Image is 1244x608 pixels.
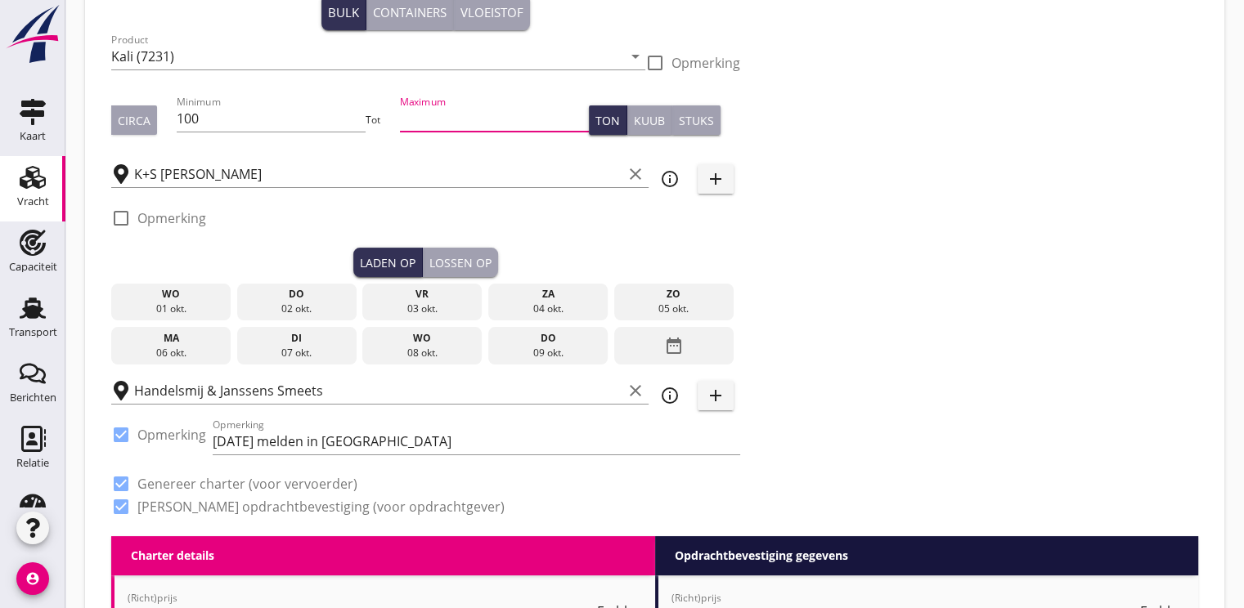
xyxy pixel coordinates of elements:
div: Lossen op [429,254,492,271]
div: 05 okt. [618,302,730,316]
input: Laadplaats [134,161,622,187]
div: zo [618,287,730,302]
i: clear [626,164,645,184]
div: do [492,331,604,346]
button: Lossen op [423,248,498,277]
label: [PERSON_NAME] opdrachtbevestiging (voor opdrachtgever) [137,498,505,515]
i: date_range [664,331,684,360]
i: account_circle [16,562,49,595]
div: Berichten [10,392,56,403]
div: Vracht [17,196,49,207]
div: ma [115,331,227,346]
label: Opmerking [137,210,206,226]
div: Ton [595,112,620,129]
label: Opmerking [671,55,740,71]
div: 06 okt. [115,346,227,360]
div: za [492,287,604,302]
i: add [706,169,725,189]
div: Laden op [360,254,415,271]
div: Kuub [634,112,665,129]
div: Bulk [328,3,359,22]
div: wo [366,331,478,346]
input: Opmerking [213,428,740,454]
button: Kuub [627,105,672,135]
button: Laden op [353,248,423,277]
div: Transport [9,327,57,338]
div: 09 okt. [492,346,604,360]
i: arrow_drop_down [626,47,645,66]
input: Minimum [177,105,366,132]
div: Stuks [679,112,714,129]
button: Stuks [672,105,721,135]
input: Losplaats [134,378,622,404]
label: Opmerking [137,427,206,443]
input: Product [111,43,622,69]
div: Circa [118,112,150,129]
button: Ton [589,105,627,135]
div: vr [366,287,478,302]
div: 02 okt. [240,302,352,316]
i: info_outline [660,386,680,405]
i: add [706,386,725,405]
div: 08 okt. [366,346,478,360]
div: 01 okt. [115,302,227,316]
i: clear [626,381,645,400]
div: 03 okt. [366,302,478,316]
input: Maximum [400,105,590,132]
i: info_outline [660,169,680,189]
div: wo [115,287,227,302]
div: 07 okt. [240,346,352,360]
div: di [240,331,352,346]
div: do [240,287,352,302]
div: 04 okt. [492,302,604,316]
div: Kaart [20,131,46,141]
label: Genereer charter (voor vervoerder) [137,476,357,492]
button: Circa [111,105,157,135]
div: Relatie [16,458,49,468]
div: Containers [373,3,447,22]
div: Capaciteit [9,262,57,272]
div: Vloeistof [460,3,523,22]
img: logo-small.a267ee39.svg [3,4,62,65]
div: Tot [366,113,400,127]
